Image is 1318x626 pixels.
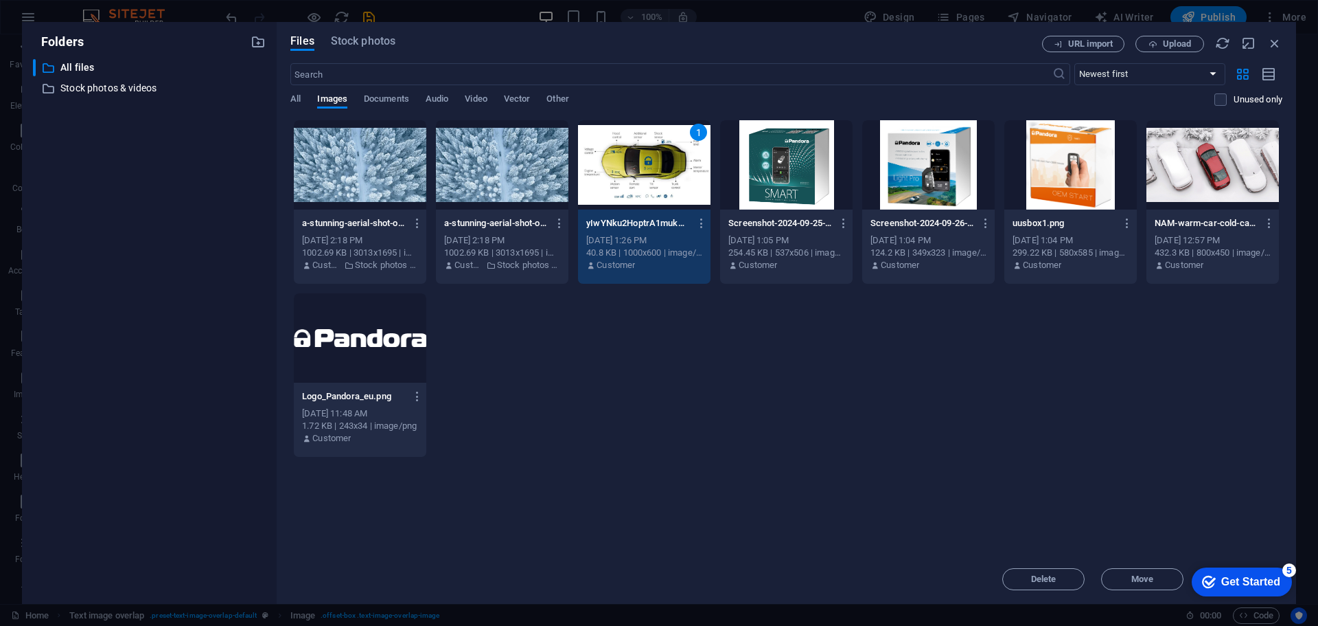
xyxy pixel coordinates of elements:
span: Vector [504,91,531,110]
p: Screenshot-2024-09-26-1412091.png [870,217,973,230]
span: All [290,91,301,110]
p: Stock photos & videos [355,259,418,271]
div: [DATE] 1:26 PM [586,234,702,247]
div: 5 [102,3,115,16]
span: Upload [1163,40,1191,48]
i: Reload [1215,36,1230,51]
p: Customer [454,259,482,271]
p: All files [60,60,240,76]
span: Other [546,91,568,110]
span: Move [1131,575,1153,583]
div: 124.2 KB | 349x323 | image/png [870,247,986,259]
p: Customer [881,259,919,271]
div: [DATE] 12:57 PM [1155,234,1271,247]
div: By: Customer | Folder: Stock photos & videos [302,259,418,271]
span: Stock photos [331,33,395,49]
div: Stock photos & videos [33,80,266,97]
span: Files [290,33,314,49]
span: URL import [1068,40,1113,48]
p: Stock photos & videos [497,259,560,271]
span: Delete [1031,575,1056,583]
i: Create new folder [251,34,266,49]
p: Customer [1023,259,1061,271]
p: Displays only files that are not in use on the website. Files added during this session can still... [1234,93,1282,106]
div: 432.3 KB | 800x450 | image/png [1155,247,1271,259]
div: Get Started 5 items remaining, 0% complete [11,7,111,36]
p: Screenshot-2024-09-25-1843561.png [728,217,831,230]
div: [DATE] 1:04 PM [870,234,986,247]
div: ​ [33,59,36,76]
button: URL import [1042,36,1124,52]
p: Folders [33,33,84,51]
div: [DATE] 11:48 AM [302,407,418,420]
div: [DATE] 2:18 PM [302,234,418,247]
span: Documents [364,91,409,110]
i: Minimize [1241,36,1256,51]
p: Customer [739,259,777,271]
div: [DATE] 2:18 PM [444,234,560,247]
p: uusbox1.png [1013,217,1115,230]
p: Customer [597,259,635,271]
p: Logo_Pandora_eu.png [302,390,405,403]
p: yIwYNku2HoptrA1mukZOOYtp8WcFTpTfaPCOBP1LrzHwojpLl6.jpg [586,217,689,230]
div: [DATE] 1:05 PM [728,234,844,247]
p: Customer [312,432,351,445]
div: By: Customer | Folder: Stock photos & videos [444,259,560,271]
p: Stock photos & videos [60,80,240,96]
span: Video [465,91,487,110]
button: Upload [1135,36,1204,52]
div: 1002.69 KB | 3013x1695 | image/jpeg [444,247,560,259]
p: NAM-warm-car-cold-car.png [1155,217,1258,230]
div: 1 [690,124,707,141]
div: Get Started [41,15,100,27]
div: 40.8 KB | 1000x600 | image/jpeg [586,247,702,259]
p: a-stunning-aerial-shot-of-a-car-on-a-snow-covered-road-surrounded-by-frosty-trees.jpeg [444,217,547,230]
button: Move [1101,568,1183,590]
div: 299.22 KB | 580x585 | image/png [1013,247,1129,259]
div: 1002.69 KB | 3013x1695 | image/jpeg [302,247,418,259]
p: a-stunning-aerial-shot-of-a-car-on-a-snow-covered-road-surrounded-by-frosty-trees.jpeg [302,217,405,230]
input: Search [290,63,1052,85]
i: Close [1267,36,1282,51]
div: 1.72 KB | 243x34 | image/png [302,420,418,432]
p: Customer [1165,259,1203,271]
button: Delete [1002,568,1085,590]
span: Audio [426,91,448,110]
div: [DATE] 1:04 PM [1013,234,1129,247]
span: Images [317,91,347,110]
p: Customer [312,259,340,271]
div: 254.45 KB | 537x506 | image/png [728,247,844,259]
